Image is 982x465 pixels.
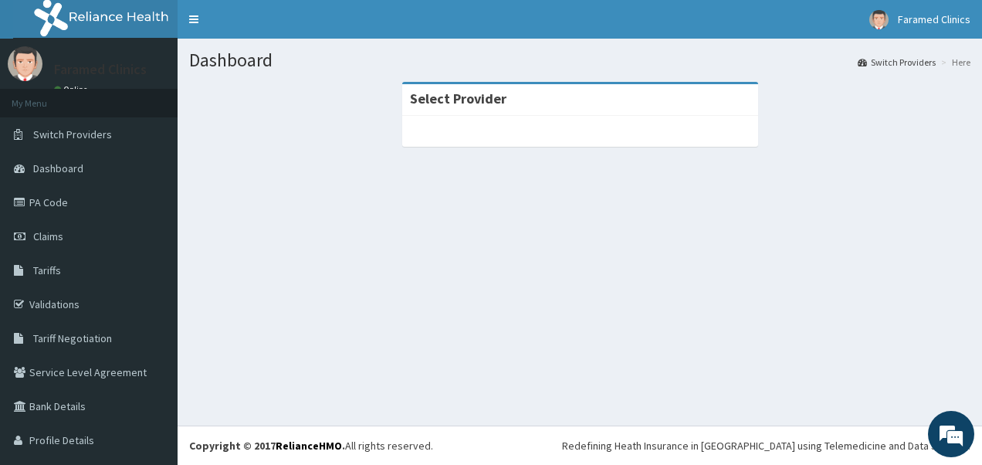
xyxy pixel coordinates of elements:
span: Claims [33,229,63,243]
p: Faramed Clinics [54,63,147,76]
span: Dashboard [33,161,83,175]
span: Tariffs [33,263,61,277]
div: Redefining Heath Insurance in [GEOGRAPHIC_DATA] using Telemedicine and Data Science! [562,438,970,453]
a: Online [54,84,91,95]
footer: All rights reserved. [178,426,982,465]
li: Here [937,56,970,69]
h1: Dashboard [189,50,970,70]
span: Tariff Negotiation [33,331,112,345]
img: User Image [8,46,42,81]
strong: Copyright © 2017 . [189,439,345,453]
img: User Image [869,10,889,29]
a: RelianceHMO [276,439,342,453]
strong: Select Provider [410,90,506,107]
a: Switch Providers [858,56,936,69]
span: Switch Providers [33,127,112,141]
span: Faramed Clinics [898,12,970,26]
